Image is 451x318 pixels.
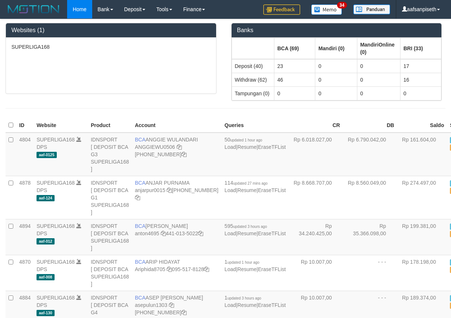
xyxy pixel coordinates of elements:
td: DPS [34,255,88,291]
th: Website [34,118,88,133]
a: EraseTFList [258,187,285,193]
td: Rp 199.381,00 [397,219,447,255]
td: Tampungan (0) [232,86,274,100]
td: 0 [357,86,400,100]
a: EraseTFList [258,230,285,236]
span: BCA [135,259,146,265]
img: MOTION_logo.png [6,4,62,15]
td: - - - [343,255,397,291]
span: updated 27 mins ago [233,181,267,185]
a: SUPERLIGA168 [37,259,75,265]
a: Copy ANGGIEWU0506 to clipboard [177,144,182,150]
td: 17 [400,59,441,73]
td: 46 [274,73,315,86]
td: IDNSPORT [ DEPOSIT BCA SUPERLIGA168 ] [88,219,132,255]
td: Deposit (40) [232,59,274,73]
td: ANJAR PURNAMA [PHONE_NUMBER] [132,176,222,219]
td: DPS [34,133,88,176]
span: BCA [135,180,146,186]
a: Load [225,230,236,236]
td: IDNSPORT [ DEPOSIT BCA G3 SUPERLIGA168 ] [88,133,132,176]
td: ANGGIE WULANDARI [PHONE_NUMBER] [132,133,222,176]
th: Group: activate to sort column ascending [274,38,315,59]
td: 0 [315,59,357,73]
a: anjarpur0015 [135,187,166,193]
td: Rp 8.560.049,00 [343,176,397,219]
td: 4894 [16,219,34,255]
span: aaf-012 [37,238,55,245]
span: BCA [135,223,146,229]
a: ANGGIEWU0506 [135,144,175,150]
img: Feedback.jpg [263,4,300,15]
td: 0 [357,59,400,73]
td: Rp 35.366.098,00 [343,219,397,255]
a: SUPERLIGA168 [37,223,75,229]
p: SUPERLIGA168 [11,43,211,51]
td: DPS [34,219,88,255]
td: Rp 6.018.027,00 [289,133,343,176]
a: Copy anton4695 to clipboard [161,230,166,236]
span: 114 [225,180,268,186]
a: EraseTFList [258,266,285,272]
span: updated 3 hours ago [228,296,261,300]
a: EraseTFList [258,302,285,308]
a: Resume [237,302,257,308]
td: 4804 [16,133,34,176]
span: aaf-124 [37,195,55,201]
th: Saldo [397,118,447,133]
td: 4870 [16,255,34,291]
td: 0 [400,86,441,100]
span: | | [225,259,286,272]
a: Load [225,302,236,308]
th: Group: activate to sort column ascending [315,38,357,59]
span: aaf-008 [37,274,55,280]
th: Group: activate to sort column ascending [400,38,441,59]
a: SUPERLIGA168 [37,295,75,301]
span: | | [225,295,286,308]
td: Rp 10.007,00 [289,255,343,291]
a: Copy 4062213373 to clipboard [181,151,187,157]
span: 1 [225,295,261,301]
td: Rp 34.240.425,00 [289,219,343,255]
span: BCA [135,137,146,143]
th: Product [88,118,132,133]
h3: Banks [237,27,436,34]
th: Group: activate to sort column ascending [232,38,274,59]
td: Rp 161.604,00 [397,133,447,176]
td: Rp 6.790.042,00 [343,133,397,176]
span: 50 [225,137,262,143]
a: asepulun1303 [135,302,167,308]
th: CR [289,118,343,133]
span: 1 [225,259,260,265]
span: BCA [135,295,146,301]
span: updated 1 hour ago [230,138,262,142]
a: Copy asepulun1303 to clipboard [169,302,174,308]
th: Group: activate to sort column ascending [357,38,400,59]
td: 23 [274,59,315,73]
span: | | [225,223,286,236]
td: 0 [357,73,400,86]
a: Copy 4410135022 to clipboard [198,230,203,236]
span: updated 1 hour ago [228,260,260,264]
a: Copy 4062281620 to clipboard [135,195,140,201]
span: | | [225,180,286,193]
a: Load [225,144,236,150]
td: 0 [315,86,357,100]
th: Queries [222,118,289,133]
a: Ariphida8705 [135,266,166,272]
td: 0 [274,86,315,100]
a: Load [225,187,236,193]
td: ARIP HIDAYAT 095-517-8128 [132,255,222,291]
img: Button%20Memo.svg [311,4,342,15]
span: | | [225,137,286,150]
a: Copy 4062281875 to clipboard [181,310,187,315]
td: DPS [34,176,88,219]
td: [PERSON_NAME] 441-013-5022 [132,219,222,255]
a: Copy Ariphida8705 to clipboard [167,266,172,272]
td: Rp 8.668.707,00 [289,176,343,219]
a: SUPERLIGA168 [37,180,75,186]
td: IDNSPORT [ DEPOSIT BCA G1 SUPERLIGA168 ] [88,176,132,219]
span: updated 3 hours ago [233,225,267,229]
span: 34 [337,2,347,8]
td: Withdraw (62) [232,73,274,86]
